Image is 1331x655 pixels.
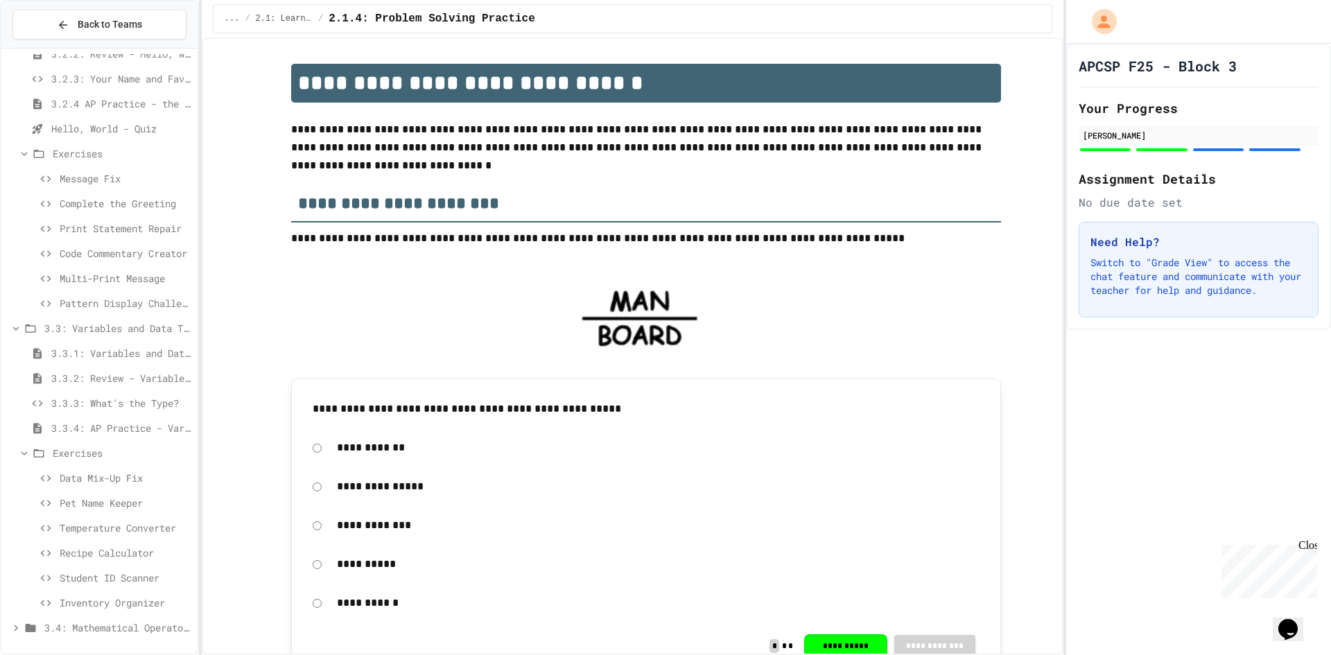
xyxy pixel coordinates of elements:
[318,13,323,24] span: /
[245,13,250,24] span: /
[60,595,192,610] span: Inventory Organizer
[51,421,192,435] span: 3.3.4: AP Practice - Variables
[51,71,192,86] span: 3.2.3: Your Name and Favorite Movie
[51,121,192,136] span: Hello, World - Quiz
[1090,234,1307,250] h3: Need Help?
[78,17,142,32] span: Back to Teams
[60,471,192,485] span: Data Mix-Up Fix
[53,446,192,460] span: Exercises
[60,521,192,535] span: Temperature Converter
[51,96,192,111] span: 3.2.4 AP Practice - the DISPLAY Procedure
[53,146,192,161] span: Exercises
[1083,129,1314,141] div: [PERSON_NAME]
[12,10,186,40] button: Back to Teams
[60,246,192,261] span: Code Commentary Creator
[1079,169,1319,189] h2: Assignment Details
[44,321,192,335] span: 3.3: Variables and Data Types
[51,396,192,410] span: 3.3.3: What's the Type?
[1079,56,1237,76] h1: APCSP F25 - Block 3
[6,6,96,88] div: Chat with us now!Close
[1079,98,1319,118] h2: Your Progress
[51,46,192,61] span: 3.2.2: Review - Hello, World!
[51,371,192,385] span: 3.3.2: Review - Variables and Data Types
[60,570,192,585] span: Student ID Scanner
[256,13,313,24] span: 2.1: Learning to Solve Hard Problems
[60,545,192,560] span: Recipe Calculator
[1077,6,1120,37] div: My Account
[1273,600,1317,641] iframe: chat widget
[60,171,192,186] span: Message Fix
[329,10,535,27] span: 2.1.4: Problem Solving Practice
[225,13,240,24] span: ...
[60,221,192,236] span: Print Statement Repair
[51,346,192,360] span: 3.3.1: Variables and Data Types
[60,296,192,311] span: Pattern Display Challenge
[1079,194,1319,211] div: No due date set
[60,196,192,211] span: Complete the Greeting
[44,620,192,635] span: 3.4: Mathematical Operators
[1216,539,1317,598] iframe: chat widget
[1090,256,1307,297] p: Switch to "Grade View" to access the chat feature and communicate with your teacher for help and ...
[60,271,192,286] span: Multi-Print Message
[60,496,192,510] span: Pet Name Keeper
